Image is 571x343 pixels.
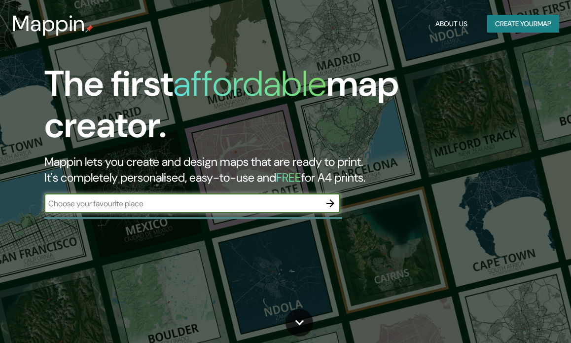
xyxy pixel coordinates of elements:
[44,154,501,186] h2: Mappin lets you create and design maps that are ready to print. It's completely personalised, eas...
[431,15,471,33] button: About Us
[12,11,85,37] h3: Mappin
[44,198,321,209] input: Choose your favourite place
[173,61,326,107] h1: affordable
[487,15,559,33] button: Create yourmap
[276,170,301,185] h5: FREE
[44,63,501,154] h1: The first map creator.
[85,25,93,33] img: mappin-pin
